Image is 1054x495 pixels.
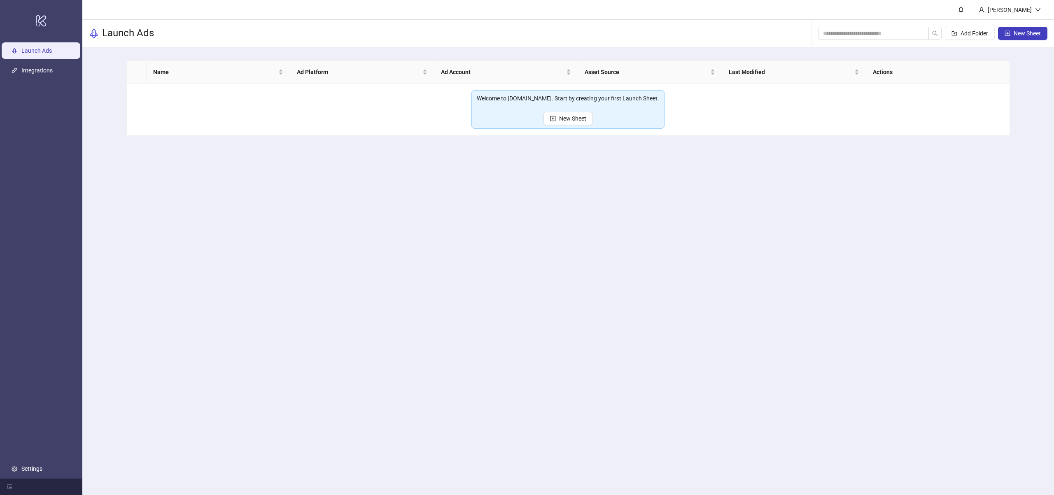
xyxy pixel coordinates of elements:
span: plus-square [1005,30,1010,36]
span: New Sheet [1014,30,1041,37]
th: Ad Platform [290,61,434,84]
span: bell [958,7,964,12]
span: Name [153,67,277,77]
th: Asset Source [578,61,722,84]
span: Last Modified [729,67,853,77]
a: Launch Ads [21,47,52,54]
span: search [932,30,938,36]
span: plus-square [550,116,556,121]
a: Integrations [21,67,53,74]
th: Name [147,61,291,84]
span: user [979,7,984,13]
button: New Sheet [998,27,1047,40]
span: Asset Source [585,67,709,77]
button: Add Folder [945,27,995,40]
th: Last Modified [722,61,866,84]
span: rocket [89,28,99,38]
span: Add Folder [961,30,988,37]
a: Settings [21,465,42,472]
button: New Sheet [543,112,593,125]
span: Ad Account [441,67,565,77]
th: Actions [866,61,1010,84]
span: menu-fold [7,484,12,490]
span: New Sheet [559,115,586,122]
span: down [1035,7,1041,13]
span: folder-add [951,30,957,36]
h3: Launch Ads [102,27,154,40]
div: [PERSON_NAME] [984,5,1035,14]
div: Welcome to [DOMAIN_NAME]. Start by creating your first Launch Sheet. [477,94,659,103]
th: Ad Account [434,61,578,84]
span: Ad Platform [297,67,421,77]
